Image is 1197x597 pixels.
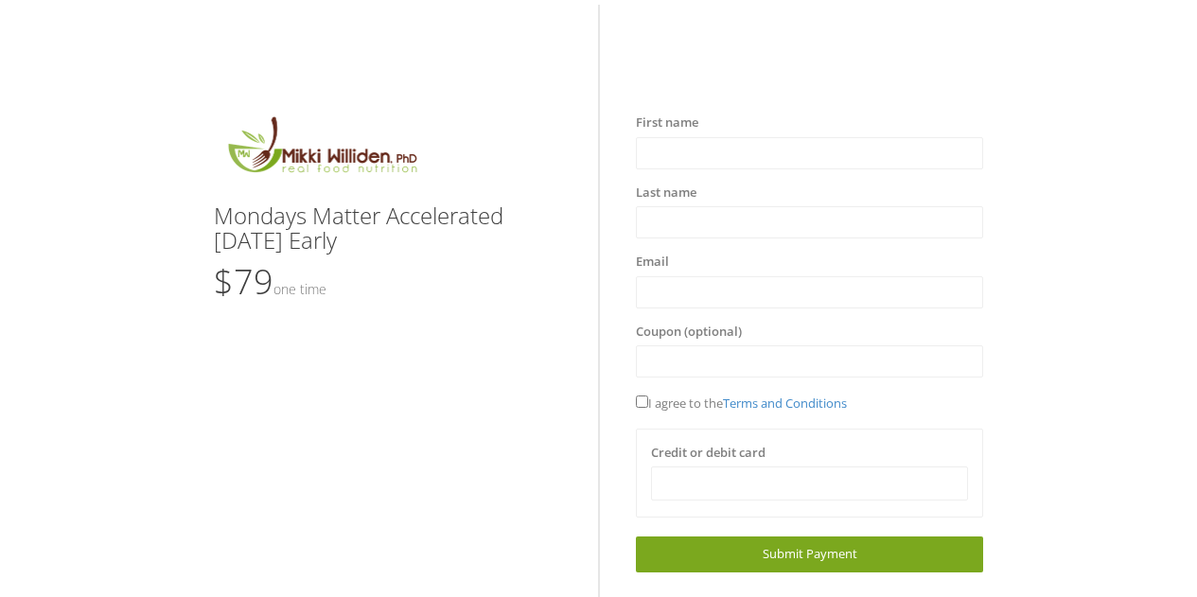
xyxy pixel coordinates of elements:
[636,184,696,202] label: Last name
[636,253,669,272] label: Email
[636,323,742,342] label: Coupon (optional)
[663,475,956,491] iframe: Secure card payment input frame
[214,203,561,254] h3: Mondays Matter Accelerated [DATE] Early
[273,280,326,298] small: One time
[214,114,430,184] img: MikkiLogoMain.png
[636,395,847,412] span: I agree to the
[636,536,983,571] a: Submit Payment
[763,545,857,562] span: Submit Payment
[214,258,326,305] span: $79
[723,395,847,412] a: Terms and Conditions
[651,444,766,463] label: Credit or debit card
[636,114,698,132] label: First name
